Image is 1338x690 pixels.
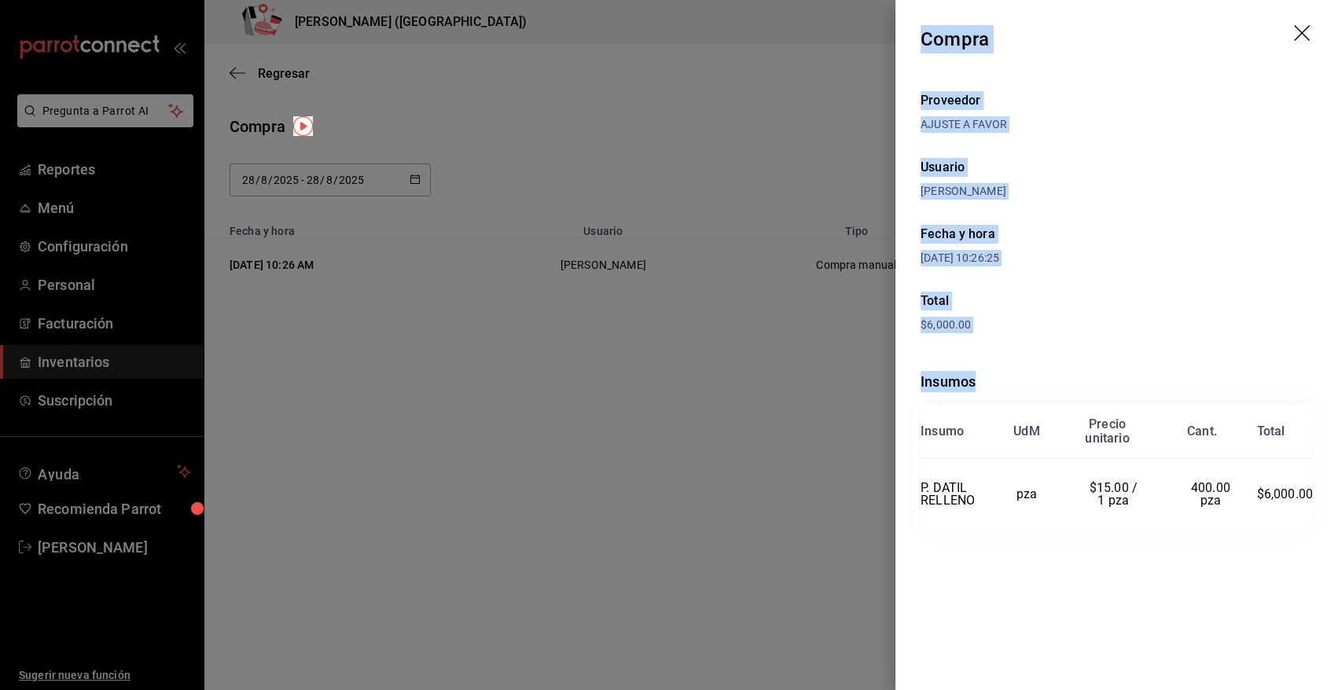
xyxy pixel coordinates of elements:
[921,250,1117,266] div: [DATE] 10:26:25
[921,225,1117,244] div: Fecha y hora
[921,91,1313,110] div: Proveedor
[1090,480,1141,508] span: $15.00 / 1 pza
[1187,424,1217,439] div: Cant.
[921,158,1313,177] div: Usuario
[1256,486,1313,501] span: $6,000.00
[921,459,991,530] td: P. DATIL RELLENO
[1013,424,1040,439] div: UdM
[921,292,1313,310] div: Total
[921,371,1313,392] div: Insumos
[921,116,1313,133] div: AJUSTE A FAVOR
[293,116,313,136] img: Tooltip marker
[921,318,971,331] span: $6,000.00
[921,424,964,439] div: Insumo
[1085,417,1129,446] div: Precio unitario
[921,183,1313,200] div: [PERSON_NAME]
[991,459,1062,530] td: pza
[1256,424,1285,439] div: Total
[1191,480,1233,508] span: 400.00 pza
[921,25,989,53] div: Compra
[1294,25,1313,44] button: drag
